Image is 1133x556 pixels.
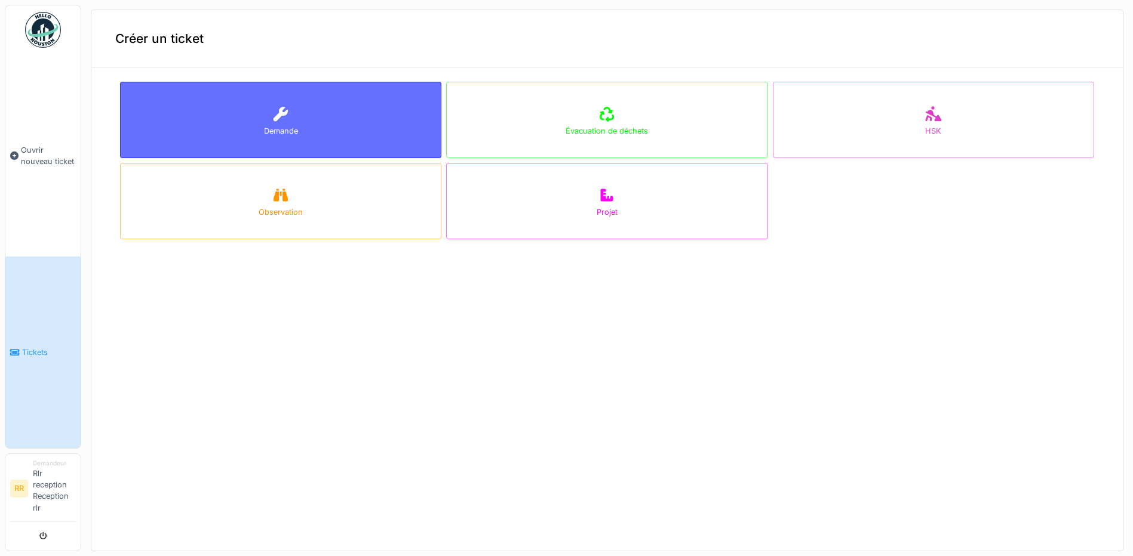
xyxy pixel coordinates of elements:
[597,206,618,218] div: Projet
[566,125,648,137] div: Évacuation de déchets
[22,347,76,358] span: Tickets
[33,459,76,468] div: Demandeur
[21,144,76,167] span: Ouvrir nouveau ticket
[33,459,76,518] li: Rlr reception Reception rlr
[5,54,81,257] a: Ouvrir nouveau ticket
[259,206,303,218] div: Observation
[5,257,81,447] a: Tickets
[925,125,941,137] div: HSK
[10,480,28,498] li: RR
[91,10,1123,67] div: Créer un ticket
[10,459,76,521] a: RR DemandeurRlr reception Reception rlr
[264,125,298,137] div: Demande
[25,12,61,48] img: Badge_color-CXgf-gQk.svg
